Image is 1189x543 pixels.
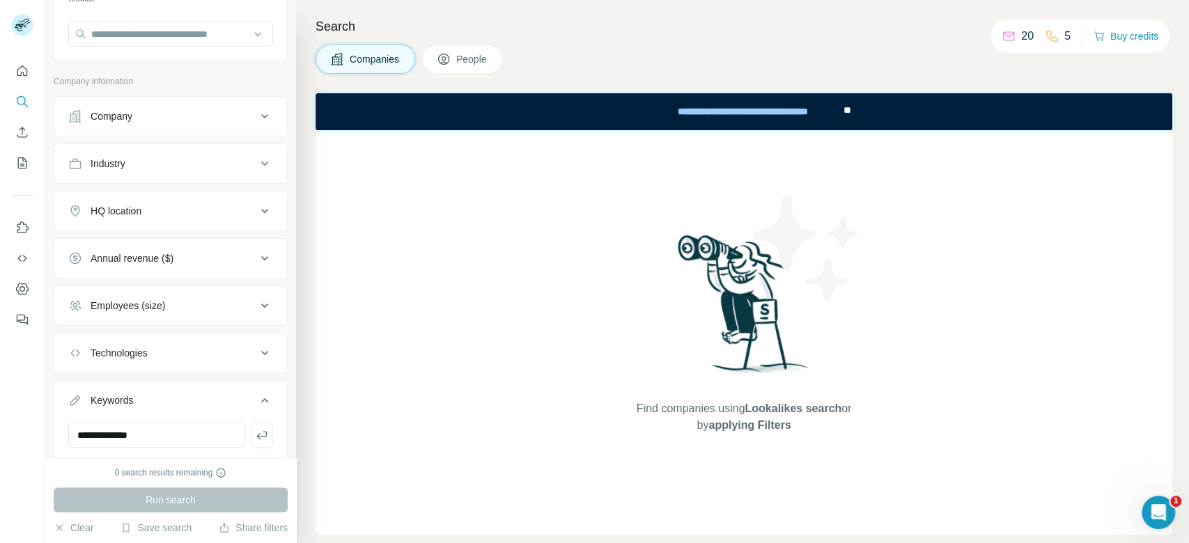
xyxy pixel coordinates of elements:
[745,402,841,414] span: Lookalikes search
[121,521,192,535] button: Save search
[671,231,816,386] img: Surfe Illustration - Woman searching with binoculars
[54,242,287,275] button: Annual revenue ($)
[1094,26,1158,46] button: Buy credits
[1064,28,1071,45] p: 5
[54,289,287,322] button: Employees (size)
[219,521,288,535] button: Share filters
[1021,28,1034,45] p: 20
[632,400,855,434] span: Find companies using or by
[11,89,33,114] button: Search
[91,157,125,171] div: Industry
[91,109,132,123] div: Company
[54,384,287,423] button: Keywords
[54,336,287,370] button: Technologies
[11,276,33,301] button: Dashboard
[91,204,141,218] div: HQ location
[1142,496,1175,529] iframe: Intercom live chat
[316,17,1172,36] h4: Search
[54,75,288,88] p: Company information
[91,251,173,265] div: Annual revenue ($)
[11,215,33,240] button: Use Surfe on LinkedIn
[11,120,33,145] button: Enrich CSV
[1170,496,1181,507] span: 1
[744,186,869,311] img: Surfe Illustration - Stars
[91,299,165,313] div: Employees (size)
[350,52,401,66] span: Companies
[708,419,791,431] span: applying Filters
[54,521,93,535] button: Clear
[11,307,33,332] button: Feedback
[91,346,148,360] div: Technologies
[54,194,287,228] button: HQ location
[11,246,33,271] button: Use Surfe API
[115,466,227,479] div: 0 search results remaining
[54,100,287,133] button: Company
[91,393,133,407] div: Keywords
[54,147,287,180] button: Industry
[11,58,33,84] button: Quick start
[316,93,1172,130] iframe: Banner
[456,52,488,66] span: People
[11,150,33,175] button: My lists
